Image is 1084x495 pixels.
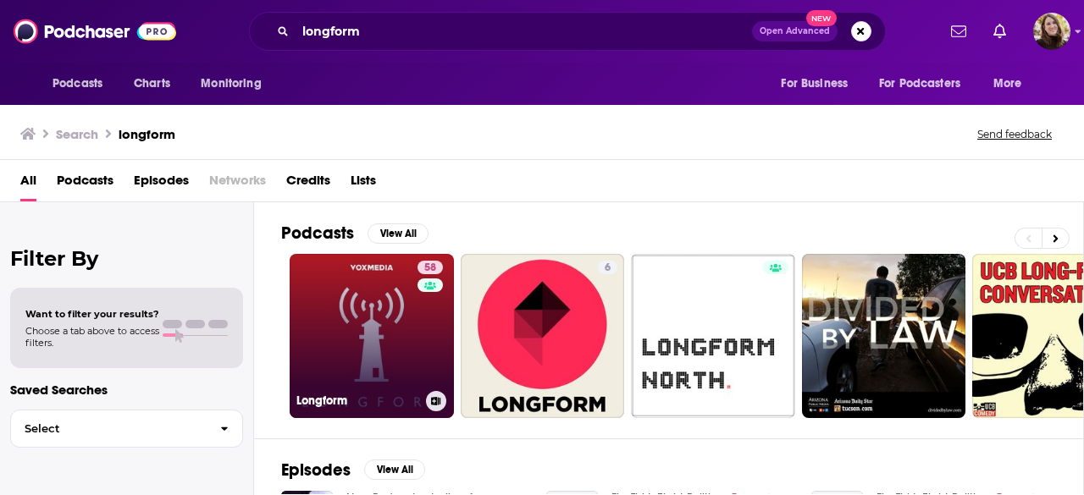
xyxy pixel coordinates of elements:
button: Send feedback [972,127,1057,141]
a: Charts [123,68,180,100]
button: open menu [982,68,1043,100]
span: New [806,10,837,26]
span: 6 [605,260,611,277]
a: 6 [598,261,617,274]
span: More [993,72,1022,96]
span: For Podcasters [879,72,960,96]
h2: Podcasts [281,223,354,244]
a: Podcasts [57,167,113,201]
button: Select [10,410,243,448]
span: For Business [781,72,848,96]
img: Podchaser - Follow, Share and Rate Podcasts [14,15,176,47]
a: All [20,167,36,201]
span: Select [11,423,207,434]
span: Choose a tab above to access filters. [25,325,159,349]
span: Logged in as katiefuchs [1033,13,1070,50]
button: Show profile menu [1033,13,1070,50]
img: User Profile [1033,13,1070,50]
button: Open AdvancedNew [752,21,838,41]
span: Open Advanced [760,27,830,36]
a: Show notifications dropdown [944,17,973,46]
a: 6 [461,254,625,418]
div: Search podcasts, credits, & more... [249,12,886,51]
button: open menu [189,68,283,100]
span: Monitoring [201,72,261,96]
a: 58Longform [290,254,454,418]
button: View All [364,459,425,480]
span: 58 [424,260,436,277]
a: PodcastsView All [281,223,429,244]
h3: Longform [296,393,419,408]
h2: Episodes [281,459,351,481]
button: open menu [41,68,124,100]
a: Lists [351,167,376,201]
span: Want to filter your results? [25,308,159,320]
span: Networks [209,167,266,201]
span: Charts [134,72,170,96]
h2: Filter By [10,246,243,271]
span: Podcasts [53,72,102,96]
a: Show notifications dropdown [987,17,1013,46]
button: View All [368,223,429,244]
h3: Search [56,126,98,142]
a: EpisodesView All [281,459,425,481]
a: Credits [286,167,330,201]
input: Search podcasts, credits, & more... [296,18,752,45]
a: Episodes [134,167,189,201]
button: open menu [769,68,869,100]
p: Saved Searches [10,382,243,398]
h3: longform [119,126,175,142]
a: 58 [418,261,443,274]
button: open menu [868,68,985,100]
